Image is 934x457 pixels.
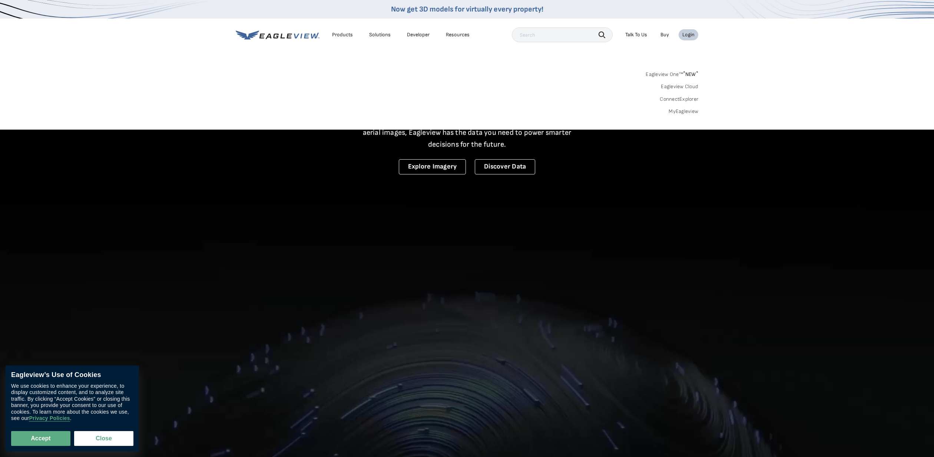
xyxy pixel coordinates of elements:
[660,96,698,103] a: ConnectExplorer
[661,83,698,90] a: Eagleview Cloud
[683,71,698,77] span: NEW
[74,431,133,446] button: Close
[11,431,70,446] button: Accept
[11,383,133,422] div: We use cookies to enhance your experience, to display customized content, and to analyze site tra...
[446,31,470,38] div: Resources
[354,115,580,150] p: A new era starts here. Built on more than 3.5 billion high-resolution aerial images, Eagleview ha...
[29,416,70,422] a: Privacy Policies
[399,159,466,174] a: Explore Imagery
[332,31,353,38] div: Products
[475,159,535,174] a: Discover Data
[391,5,543,14] a: Now get 3D models for virtually every property!
[669,108,698,115] a: MyEagleview
[407,31,430,38] a: Developer
[369,31,391,38] div: Solutions
[660,31,669,38] a: Buy
[646,69,698,77] a: Eagleview One™*NEW*
[512,27,613,42] input: Search
[625,31,647,38] div: Talk To Us
[11,371,133,379] div: Eagleview’s Use of Cookies
[682,31,695,38] div: Login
